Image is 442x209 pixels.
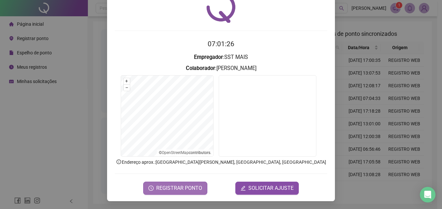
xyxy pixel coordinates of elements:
[124,85,130,91] button: –
[208,40,234,48] time: 07:01:26
[115,64,327,73] h3: : [PERSON_NAME]
[241,186,246,191] span: edit
[116,159,122,165] span: info-circle
[159,150,211,155] li: © contributors.
[194,54,223,60] strong: Empregador
[148,186,154,191] span: clock-circle
[156,184,202,192] span: REGISTRAR PONTO
[143,182,207,195] button: REGISTRAR PONTO
[162,150,189,155] a: OpenStreetMap
[115,53,327,62] h3: : SST MAIS
[248,184,294,192] span: SOLICITAR AJUSTE
[124,78,130,84] button: +
[420,187,435,202] div: Open Intercom Messenger
[186,65,215,71] strong: Colaborador
[235,182,299,195] button: editSOLICITAR AJUSTE
[115,159,327,166] p: Endereço aprox. : [GEOGRAPHIC_DATA][PERSON_NAME], [GEOGRAPHIC_DATA], [GEOGRAPHIC_DATA]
